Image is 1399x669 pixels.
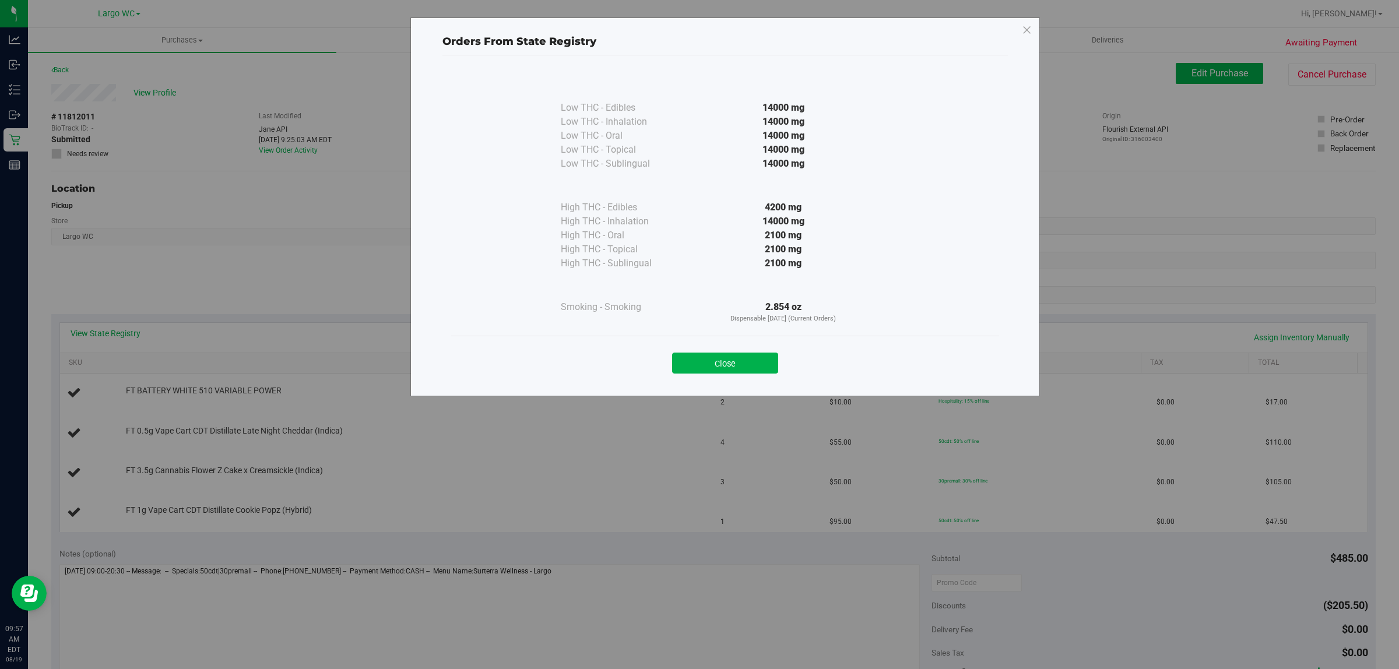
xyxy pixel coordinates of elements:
[677,129,890,143] div: 14000 mg
[561,157,677,171] div: Low THC - Sublingual
[677,115,890,129] div: 14000 mg
[677,256,890,270] div: 2100 mg
[677,200,890,214] div: 4200 mg
[561,101,677,115] div: Low THC - Edibles
[677,300,890,324] div: 2.854 oz
[677,242,890,256] div: 2100 mg
[561,242,677,256] div: High THC - Topical
[561,200,677,214] div: High THC - Edibles
[677,228,890,242] div: 2100 mg
[561,115,677,129] div: Low THC - Inhalation
[677,101,890,115] div: 14000 mg
[677,314,890,324] p: Dispensable [DATE] (Current Orders)
[12,576,47,611] iframe: Resource center
[677,214,890,228] div: 14000 mg
[561,300,677,314] div: Smoking - Smoking
[442,35,596,48] span: Orders From State Registry
[561,143,677,157] div: Low THC - Topical
[677,143,890,157] div: 14000 mg
[561,256,677,270] div: High THC - Sublingual
[561,129,677,143] div: Low THC - Oral
[561,228,677,242] div: High THC - Oral
[561,214,677,228] div: High THC - Inhalation
[677,157,890,171] div: 14000 mg
[672,353,778,374] button: Close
